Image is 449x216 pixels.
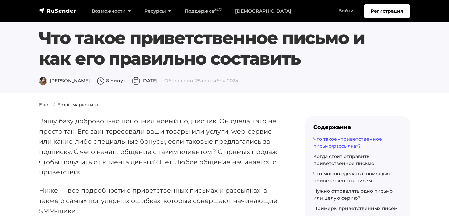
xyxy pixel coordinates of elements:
[313,153,374,166] a: Когда стоит отправить приветственное письмо
[313,136,382,149] a: Что такое «приветственное письмо/рассылка»?
[364,4,410,18] a: Регистрация
[39,78,90,84] span: [PERSON_NAME]
[313,205,398,211] a: Примеры приветственных писем
[138,4,178,18] a: Ресурсы
[97,78,125,84] span: 8 минут
[132,78,158,84] span: [DATE]
[214,8,222,12] sup: 24/7
[39,102,51,108] a: Блог
[51,101,99,108] li: Email-маркетинг
[97,77,105,85] img: Время чтения
[228,4,298,18] a: [DEMOGRAPHIC_DATA]
[313,171,390,184] a: Что можно сделать с помощью приветственных писем
[313,188,393,201] a: Нужно отправлять одно письмо или целую серию?
[39,7,76,14] img: RuSender
[85,4,138,18] a: Возможности
[332,4,360,18] a: Войти
[313,124,402,130] div: Содержание
[39,185,284,216] p: Ниже — все подробности о приветственных письмах и рассылках, а также о самых популярных ошибках, ...
[132,77,140,85] img: Дата публикации
[178,4,228,18] a: Поддержка24/7
[35,101,414,108] nav: breadcrumb
[164,78,238,84] span: Обновлено: 25 сентября 2024
[39,28,379,69] h1: Что такое приветственное письмо и как его правильно составить
[39,116,284,177] p: Вашу базу добровольно пополнил новый подписчик. Он сделал это не просто так. Его заинтересовали в...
